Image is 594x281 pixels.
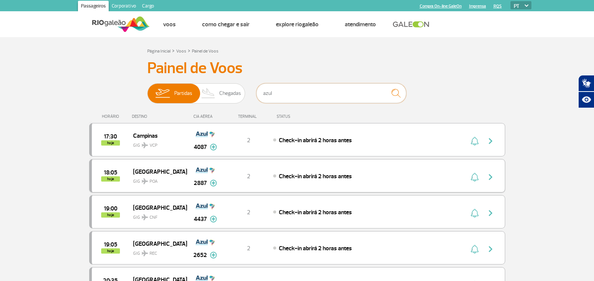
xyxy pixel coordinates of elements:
[150,214,157,221] span: CNF
[494,4,502,9] a: RQS
[142,214,148,220] img: destiny_airplane.svg
[101,176,120,182] span: hoje
[210,144,217,150] img: mais-info-painel-voo.svg
[176,48,186,54] a: Voos
[163,21,176,28] a: Voos
[486,209,495,218] img: seta-direita-painel-voo.svg
[578,92,594,108] button: Abrir recursos assistivos.
[210,252,217,258] img: mais-info-painel-voo.svg
[194,215,207,224] span: 4437
[273,114,334,119] div: STATUS
[469,4,486,9] a: Imprensa
[247,137,250,144] span: 2
[151,84,174,103] img: slider-embarque
[147,59,447,78] h3: Painel de Voos
[210,216,217,222] img: mais-info-painel-voo.svg
[91,114,132,119] div: HORÁRIO
[133,138,181,149] span: GIG
[172,46,175,55] a: >
[486,137,495,146] img: seta-direita-painel-voo.svg
[142,250,148,256] img: destiny_airplane.svg
[133,167,181,176] span: [GEOGRAPHIC_DATA]
[279,173,352,180] span: Check-in abrirá 2 horas antes
[247,209,250,216] span: 2
[247,245,250,252] span: 2
[101,248,120,254] span: hoje
[279,137,352,144] span: Check-in abrirá 2 horas antes
[150,178,158,185] span: POA
[78,1,109,13] a: Passageiros
[188,46,190,55] a: >
[276,21,319,28] a: Explore RIOgaleão
[192,48,218,54] a: Painel de Voos
[202,21,250,28] a: Como chegar e sair
[133,131,181,140] span: Campinas
[109,1,139,13] a: Corporativo
[420,4,462,9] a: Compra On-line GaleOn
[101,212,120,218] span: hoje
[104,242,117,247] span: 2025-09-27 19:05:00
[132,114,187,119] div: DESTINO
[194,143,207,152] span: 4087
[133,246,181,257] span: GIG
[224,114,273,119] div: TERMINAL
[279,245,352,252] span: Check-in abrirá 2 horas antes
[147,48,171,54] a: Página Inicial
[578,75,594,92] button: Abrir tradutor de língua de sinais.
[471,209,479,218] img: sino-painel-voo.svg
[210,180,217,186] img: mais-info-painel-voo.svg
[133,239,181,248] span: [GEOGRAPHIC_DATA]
[139,1,157,13] a: Cargo
[142,142,148,148] img: destiny_airplane.svg
[142,178,148,184] img: destiny_airplane.svg
[486,173,495,182] img: seta-direita-painel-voo.svg
[133,210,181,221] span: GIG
[471,245,479,254] img: sino-painel-voo.svg
[471,173,479,182] img: sino-painel-voo.svg
[486,245,495,254] img: seta-direita-painel-voo.svg
[198,84,220,103] img: slider-desembarque
[101,140,120,146] span: hoje
[193,251,207,260] span: 2652
[133,203,181,212] span: [GEOGRAPHIC_DATA]
[104,170,117,175] span: 2025-09-27 18:05:00
[256,83,406,103] input: Voo, cidade ou cia aérea
[133,174,181,185] span: GIG
[578,75,594,108] div: Plugin de acessibilidade da Hand Talk.
[150,142,157,149] span: VCP
[104,206,117,211] span: 2025-09-27 19:00:00
[471,137,479,146] img: sino-painel-voo.svg
[345,21,376,28] a: Atendimento
[194,179,207,188] span: 2887
[174,84,192,103] span: Partidas
[150,250,157,257] span: REC
[279,209,352,216] span: Check-in abrirá 2 horas antes
[187,114,224,119] div: CIA AÉREA
[219,84,241,103] span: Chegadas
[104,134,117,139] span: 2025-09-27 17:30:00
[247,173,250,180] span: 2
